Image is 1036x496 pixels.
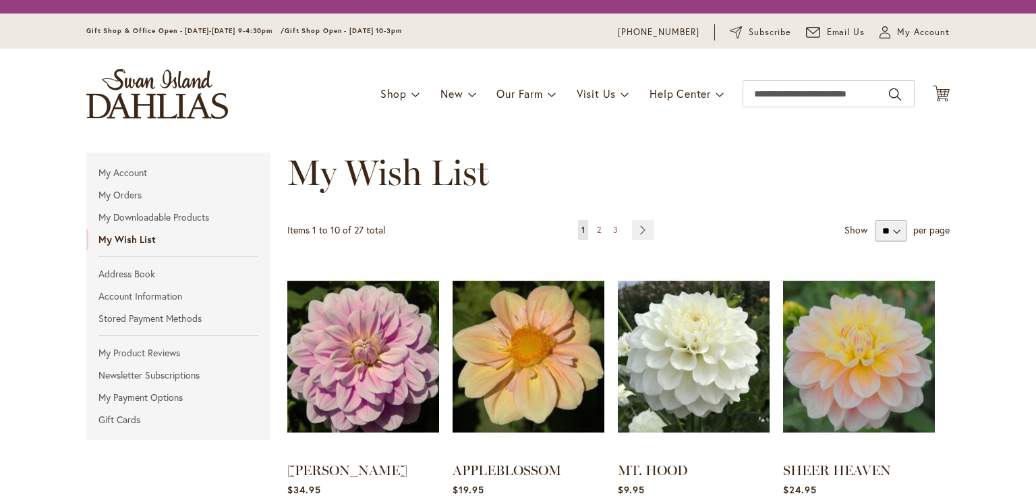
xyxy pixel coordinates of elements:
[618,26,699,39] a: [PHONE_NUMBER]
[440,86,463,101] span: New
[285,26,402,35] span: Gift Shop Open - [DATE] 10-3pm
[618,262,770,454] a: MT. HOOD
[86,264,270,284] a: Address Book
[827,26,865,39] span: Email Us
[783,262,935,451] img: SHEER HEAVEN
[880,26,950,39] button: My Account
[594,220,604,240] a: 2
[613,225,618,235] span: 3
[86,343,270,363] a: My Product Reviews
[783,462,891,478] a: SHEER HEAVEN
[749,26,791,39] span: Subscribe
[380,86,407,101] span: Shop
[650,86,711,101] span: Help Center
[287,483,321,496] span: $34.95
[844,223,867,236] strong: Show
[287,462,407,478] a: [PERSON_NAME]
[618,462,688,478] a: MT. HOOD
[453,462,561,478] a: APPLEBLOSSOM
[86,69,228,119] a: store logo
[453,483,484,496] span: $19.95
[86,308,270,329] a: Stored Payment Methods
[597,225,601,235] span: 2
[783,483,817,496] span: $24.95
[577,86,616,101] span: Visit Us
[287,151,489,194] span: My Wish List
[496,86,542,101] span: Our Farm
[86,229,270,250] strong: My Wish List
[453,262,604,454] a: APPLEBLOSSOM
[86,410,270,430] a: Gift Cards
[889,84,901,105] button: Search
[581,225,585,235] span: 1
[806,26,865,39] a: Email Us
[618,483,645,496] span: $9.95
[86,185,270,205] a: My Orders
[86,26,285,35] span: Gift Shop & Office Open - [DATE]-[DATE] 9-4:30pm /
[913,223,950,236] span: per page
[610,220,621,240] a: 3
[86,365,270,385] a: Newsletter Subscriptions
[287,223,385,236] span: Items 1 to 10 of 27 total
[86,286,270,306] a: Account Information
[897,26,950,39] span: My Account
[618,262,770,451] img: MT. HOOD
[86,387,270,408] a: My Payment Options
[86,207,270,227] a: My Downloadable Products
[453,262,604,451] img: APPLEBLOSSOM
[287,262,439,454] a: Randi Dawn
[783,262,935,454] a: SHEER HEAVEN
[287,262,439,451] img: Randi Dawn
[86,163,270,183] a: My Account
[730,26,791,39] a: Subscribe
